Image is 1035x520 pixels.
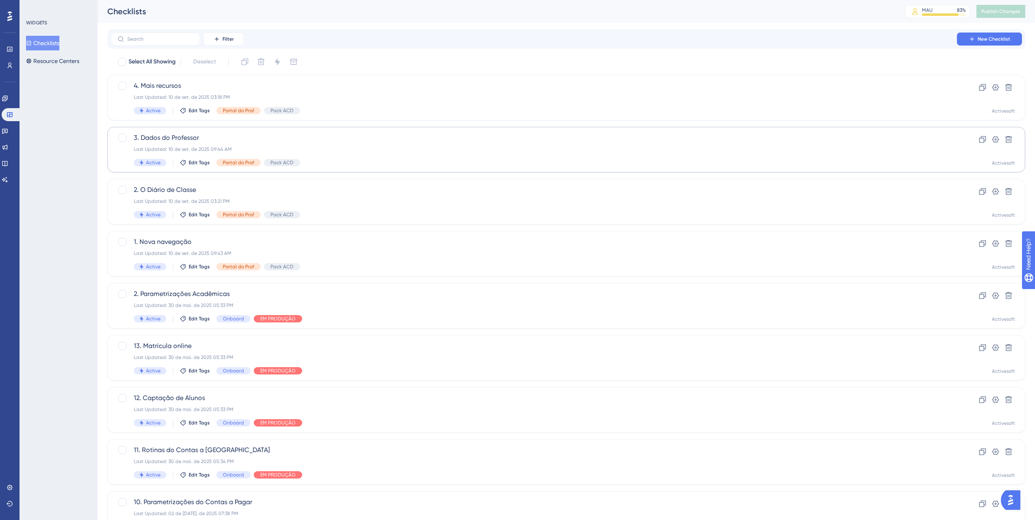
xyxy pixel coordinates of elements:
div: Last Updated: 30 de mai. de 2025 05:33 PM [134,354,934,361]
div: Activesoft [992,472,1015,479]
span: Onboard [223,315,244,322]
button: Resource Centers [26,54,79,68]
span: 2. Parametrizações Acadêmicas [134,289,934,299]
span: Filter [222,36,234,42]
span: Active [146,472,161,478]
span: Portal do Prof [223,159,254,166]
span: Active [146,211,161,218]
span: Select All Showing [129,57,176,67]
button: Edit Tags [180,263,210,270]
div: Activesoft [992,212,1015,218]
div: Last Updated: 10 de set. de 2025 09:43 AM [134,250,934,257]
span: 3. Dados do Professor [134,133,934,143]
span: Edit Tags [189,315,210,322]
span: 4. Mais recursos [134,81,934,91]
button: New Checklist [957,33,1022,46]
span: Active [146,159,161,166]
span: 11. Rotinas do Contas a [GEOGRAPHIC_DATA] [134,445,934,455]
span: Onboard [223,472,244,478]
span: EM PRODUÇÃO [260,472,296,478]
button: Edit Tags [180,315,210,322]
span: 1. Nova navegação [134,237,934,247]
span: Deselect [193,57,216,67]
span: Edit Tags [189,368,210,374]
span: EM PRODUÇÃO [260,315,296,322]
span: Pack ACD [270,211,294,218]
span: Pack ACD [270,159,294,166]
div: Last Updated: 02 de [DATE]. de 2025 07:38 PM [134,510,934,517]
div: Last Updated: 10 de set. de 2025 03:21 PM [134,198,934,205]
span: Active [146,315,161,322]
button: Publish Changes [976,5,1025,18]
button: Checklists [26,36,59,50]
span: Edit Tags [189,472,210,478]
span: Active [146,107,161,114]
span: Pack ACD [270,107,294,114]
input: Search [127,36,193,42]
span: EM PRODUÇÃO [260,368,296,374]
span: 10. Parametrizações do Contas a Pagar [134,497,934,507]
span: Active [146,263,161,270]
span: 13. Matrícula online [134,341,934,351]
button: Edit Tags [180,211,210,218]
button: Edit Tags [180,107,210,114]
div: Activesoft [992,264,1015,270]
div: Activesoft [992,420,1015,426]
div: Last Updated: 30 de mai. de 2025 05:33 PM [134,302,934,309]
span: Portal do Prof [223,107,254,114]
span: Publish Changes [981,8,1020,15]
button: Filter [203,33,244,46]
span: Active [146,368,161,374]
div: Last Updated: 30 de mai. de 2025 05:34 PM [134,458,934,465]
div: Activesoft [992,108,1015,114]
span: Edit Tags [189,420,210,426]
span: Edit Tags [189,211,210,218]
span: EM PRODUÇÃO [260,420,296,426]
span: 12. Captação de Alunos [134,393,934,403]
div: 83 % [957,7,966,13]
span: Active [146,420,161,426]
span: New Checklist [978,36,1010,42]
span: Onboard [223,368,244,374]
div: WIDGETS [26,20,47,26]
span: 2. O Diário de Classe [134,185,934,195]
button: Edit Tags [180,368,210,374]
div: MAU [922,7,933,13]
span: Onboard [223,420,244,426]
span: Pack ACD [270,263,294,270]
div: Activesoft [992,316,1015,322]
button: Edit Tags [180,420,210,426]
button: Edit Tags [180,159,210,166]
span: Need Help? [19,2,51,12]
iframe: UserGuiding AI Assistant Launcher [1001,488,1025,512]
span: Edit Tags [189,263,210,270]
div: Last Updated: 10 de set. de 2025 09:44 AM [134,146,934,152]
span: Edit Tags [189,107,210,114]
div: Last Updated: 30 de mai. de 2025 05:33 PM [134,406,934,413]
div: Last Updated: 10 de set. de 2025 03:18 PM [134,94,934,100]
span: Portal do Prof [223,263,254,270]
div: Activesoft [992,160,1015,166]
span: Portal do Prof [223,211,254,218]
button: Edit Tags [180,472,210,478]
div: Checklists [107,6,885,17]
div: Activesoft [992,368,1015,374]
button: Deselect [186,54,223,69]
span: Edit Tags [189,159,210,166]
